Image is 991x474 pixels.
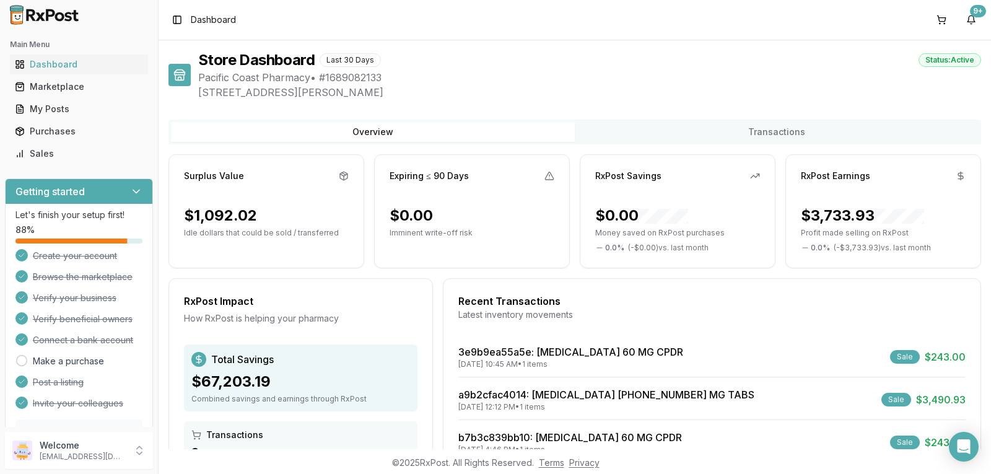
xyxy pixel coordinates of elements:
[458,309,966,321] div: Latest inventory movements
[15,224,35,236] span: 88 %
[390,206,433,226] div: $0.00
[33,397,123,410] span: Invite your colleagues
[5,55,153,74] button: Dashboard
[12,441,32,460] img: User avatar
[10,98,148,120] a: My Posts
[5,77,153,97] button: Marketplace
[184,206,257,226] div: $1,092.02
[33,292,116,304] span: Verify your business
[320,53,381,67] div: Last 30 Days
[961,10,981,30] button: 9+
[801,228,966,238] p: Profit made selling on RxPost
[198,70,981,85] span: Pacific Coast Pharmacy • # 1689082133
[10,40,148,50] h2: Main Menu
[10,120,148,143] a: Purchases
[801,170,870,182] div: RxPost Earnings
[5,5,84,25] img: RxPost Logo
[569,457,600,468] a: Privacy
[33,376,84,388] span: Post a listing
[970,5,986,17] div: 9+
[33,250,117,262] span: Create your account
[458,359,683,369] div: [DATE] 10:45 AM • 1 items
[595,206,688,226] div: $0.00
[40,439,126,452] p: Welcome
[211,352,274,367] span: Total Savings
[628,243,709,253] span: ( - $0.00 ) vs. last month
[390,228,554,238] p: Imminent write-off risk
[890,350,920,364] div: Sale
[916,392,966,407] span: $3,490.93
[390,170,469,182] div: Expiring ≤ 90 Days
[15,125,143,138] div: Purchases
[458,388,754,401] a: a9b2cfac4014: [MEDICAL_DATA] [PHONE_NUMBER] MG TABS
[206,429,263,441] span: Transactions
[458,294,966,309] div: Recent Transactions
[33,313,133,325] span: Verify beneficial owners
[171,122,575,142] button: Overview
[184,170,244,182] div: Surplus Value
[458,445,682,455] div: [DATE] 4:46 PM • 1 items
[925,435,966,450] span: $243.00
[198,50,315,70] h1: Store Dashboard
[10,76,148,98] a: Marketplace
[595,170,661,182] div: RxPost Savings
[595,228,760,238] p: Money saved on RxPost purchases
[881,393,911,406] div: Sale
[575,122,979,142] button: Transactions
[15,58,143,71] div: Dashboard
[191,14,236,26] span: Dashboard
[458,402,754,412] div: [DATE] 12:12 PM • 1 items
[191,444,410,461] div: 2
[919,53,981,67] div: Status: Active
[15,147,143,160] div: Sales
[539,457,564,468] a: Terms
[33,355,104,367] a: Make a purchase
[184,294,417,309] div: RxPost Impact
[5,99,153,119] button: My Posts
[10,53,148,76] a: Dashboard
[458,431,682,444] a: b7b3c839bb10: [MEDICAL_DATA] 60 MG CPDR
[191,14,236,26] nav: breadcrumb
[458,346,683,358] a: 3e9b9ea55a5e: [MEDICAL_DATA] 60 MG CPDR
[834,243,931,253] span: ( - $3,733.93 ) vs. last month
[925,349,966,364] span: $243.00
[15,209,142,221] p: Let's finish your setup first!
[15,103,143,115] div: My Posts
[33,334,133,346] span: Connect a bank account
[605,243,624,253] span: 0.0 %
[5,121,153,141] button: Purchases
[40,452,126,462] p: [EMAIL_ADDRESS][DOMAIN_NAME]
[10,143,148,165] a: Sales
[811,243,830,253] span: 0.0 %
[191,394,410,404] div: Combined savings and earnings through RxPost
[949,432,979,462] div: Open Intercom Messenger
[5,144,153,164] button: Sales
[890,436,920,449] div: Sale
[33,271,133,283] span: Browse the marketplace
[15,184,85,199] h3: Getting started
[15,81,143,93] div: Marketplace
[191,372,410,392] div: $67,203.19
[184,312,417,325] div: How RxPost is helping your pharmacy
[184,228,349,238] p: Idle dollars that could be sold / transferred
[198,85,981,100] span: [STREET_ADDRESS][PERSON_NAME]
[801,206,924,226] div: $3,733.93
